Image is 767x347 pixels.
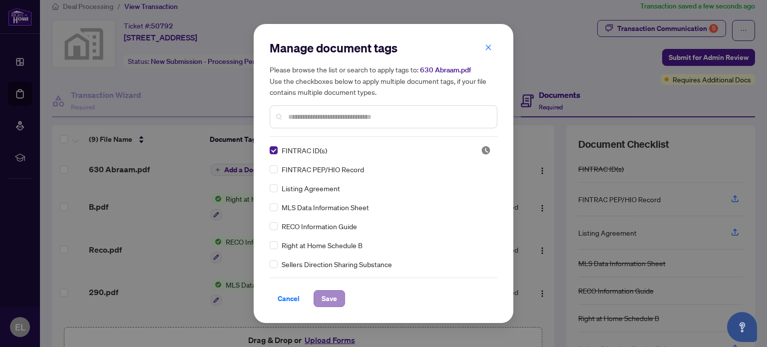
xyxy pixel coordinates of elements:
[481,145,491,155] img: status
[270,40,497,56] h2: Manage document tags
[282,240,363,251] span: Right at Home Schedule B
[727,312,757,342] button: Open asap
[278,291,300,307] span: Cancel
[282,202,369,213] span: MLS Data Information Sheet
[282,221,357,232] span: RECO Information Guide
[322,291,337,307] span: Save
[270,290,308,307] button: Cancel
[420,65,471,74] span: 630 Abraam.pdf
[282,183,340,194] span: Listing Agreement
[485,44,492,51] span: close
[314,290,345,307] button: Save
[282,259,392,270] span: Sellers Direction Sharing Substance
[282,164,364,175] span: FINTRAC PEP/HIO Record
[282,145,327,156] span: FINTRAC ID(s)
[270,64,497,97] h5: Please browse the list or search to apply tags to: Use the checkboxes below to apply multiple doc...
[481,145,491,155] span: Pending Review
